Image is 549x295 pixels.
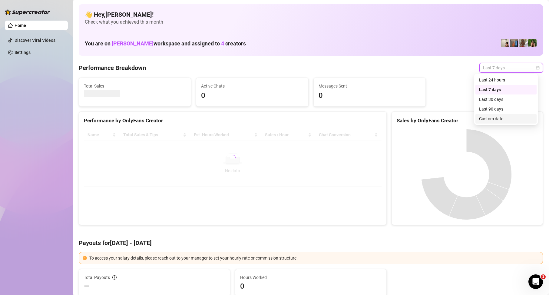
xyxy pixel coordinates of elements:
[510,39,518,47] img: Wayne
[240,274,381,281] span: Hours Worked
[230,155,236,161] span: loading
[15,38,55,43] a: Discover Viral Videos
[483,63,539,72] span: Last 7 days
[475,104,537,114] div: Last 90 days
[201,90,303,101] span: 0
[112,275,117,280] span: info-circle
[319,90,421,101] span: 0
[479,106,533,112] div: Last 90 days
[541,274,546,279] span: 1
[397,117,538,125] div: Sales by OnlyFans Creator
[15,50,31,55] a: Settings
[85,40,246,47] h1: You are on workspace and assigned to creators
[475,75,537,85] div: Last 24 hours
[85,10,537,19] h4: 👋 Hey, [PERSON_NAME] !
[479,96,533,103] div: Last 30 days
[479,115,533,122] div: Custom date
[89,255,539,261] div: To access your salary details, please reach out to your manager to set your hourly rate or commis...
[501,39,509,47] img: Ralphy
[85,19,537,25] span: Check what you achieved this month
[475,85,537,94] div: Last 7 days
[475,114,537,124] div: Custom date
[15,23,26,28] a: Home
[475,94,537,104] div: Last 30 days
[519,39,528,47] img: Nathaniel
[221,40,224,47] span: 4
[479,86,533,93] div: Last 7 days
[528,39,537,47] img: Nathaniel
[201,83,303,89] span: Active Chats
[84,281,90,291] span: —
[84,274,110,281] span: Total Payouts
[479,77,533,83] div: Last 24 hours
[5,9,50,15] img: logo-BBDzfeDw.svg
[528,274,543,289] iframe: Intercom live chat
[79,64,146,72] h4: Performance Breakdown
[536,66,540,70] span: calendar
[84,83,186,89] span: Total Sales
[112,40,154,47] span: [PERSON_NAME]
[83,256,87,260] span: exclamation-circle
[79,239,543,247] h4: Payouts for [DATE] - [DATE]
[240,281,381,291] span: 0
[319,83,421,89] span: Messages Sent
[84,117,382,125] div: Performance by OnlyFans Creator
